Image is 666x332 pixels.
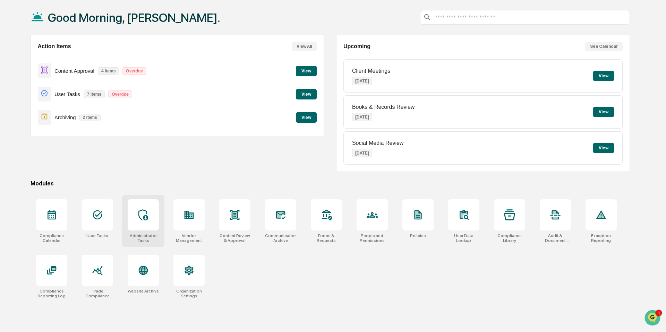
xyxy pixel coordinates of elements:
iframe: Open customer support [644,309,663,328]
button: View [593,71,614,81]
div: Organization Settings [173,289,205,298]
a: 🔎Data Lookup [4,152,46,165]
span: Preclearance [14,142,45,149]
div: Communications Archive [265,233,296,243]
a: View [296,67,317,74]
button: See Calendar [585,42,623,51]
img: Nick Cirella [7,106,18,117]
div: Past conversations [7,77,46,82]
div: User Data Lookup [448,233,479,243]
div: 🖐️ [7,142,12,148]
p: Overdue [108,90,132,98]
div: Compliance Library [494,233,525,243]
div: Compliance Reporting Log [36,289,67,298]
button: View [296,112,317,123]
div: Compliance Calendar [36,233,67,243]
div: Modules [31,180,630,187]
h1: Good Morning, [PERSON_NAME]. [48,11,220,25]
button: View All [292,42,317,51]
button: View [296,89,317,99]
div: Administrator Tasks [128,233,159,243]
p: [DATE] [352,77,372,85]
div: Website Archive [128,289,159,294]
div: 🗄️ [50,142,56,148]
span: [DATE] [61,113,76,119]
a: View [296,114,317,120]
p: User Tasks [54,91,80,97]
button: See all [108,76,126,84]
div: Exception Reporting [586,233,617,243]
span: [DATE] [61,94,76,100]
div: Start new chat [31,53,114,60]
span: • [58,94,60,100]
p: 4 items [98,67,119,75]
p: Content Approval [54,68,94,74]
div: Vendor Management [173,233,205,243]
p: Social Media Review [352,140,404,146]
div: People and Permissions [357,233,388,243]
a: View [296,90,317,97]
p: 2 items [79,114,101,121]
h2: Action Items [38,43,71,50]
span: Data Lookup [14,155,44,162]
span: [PERSON_NAME] [22,113,56,119]
span: Pylon [69,172,84,177]
button: Start new chat [118,55,126,63]
p: Overdue [122,67,146,75]
div: Trade Compliance [82,289,113,298]
h2: Upcoming [343,43,370,50]
p: [DATE] [352,149,372,157]
img: 8933085812038_c878075ebb4cc5468115_72.jpg [15,53,27,65]
p: 7 items [84,90,105,98]
p: Books & Records Review [352,104,415,110]
div: Audit & Document Logs [540,233,571,243]
div: We're available if you need us! [31,60,95,65]
a: 🖐️Preclearance [4,139,48,151]
div: User Tasks [86,233,108,238]
p: Archiving [54,114,76,120]
div: Policies [410,233,426,238]
button: View [593,107,614,117]
a: 🗄️Attestations [48,139,89,151]
img: 1746055101610-c473b297-6a78-478c-a979-82029cc54cd1 [14,95,19,100]
p: Client Meetings [352,68,390,74]
div: Forms & Requests [311,233,342,243]
div: 🔎 [7,156,12,161]
button: View [296,66,317,76]
div: Content Review & Approval [219,233,250,243]
span: • [58,113,60,119]
button: View [593,143,614,153]
img: Jack Rasmussen [7,88,18,99]
img: 1746055101610-c473b297-6a78-478c-a979-82029cc54cd1 [7,53,19,65]
span: Attestations [57,142,86,149]
p: How can we help? [7,15,126,26]
a: Powered byPylon [49,172,84,177]
p: [DATE] [352,113,372,121]
span: [PERSON_NAME] [22,94,56,100]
